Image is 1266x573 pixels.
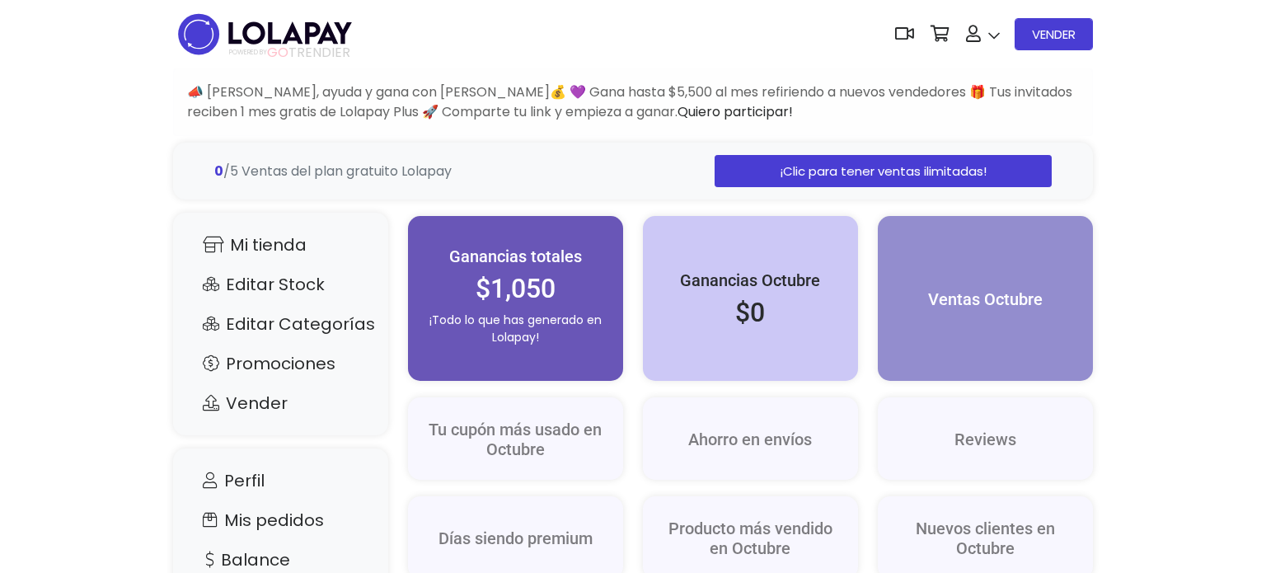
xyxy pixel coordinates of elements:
p: ¡Todo lo que has generado en Lolapay! [424,312,607,346]
span: POWERED BY [229,48,267,57]
a: ¡Clic para tener ventas ilimitadas! [715,155,1052,187]
a: Quiero participar! [678,102,793,121]
h5: Reviews [894,430,1076,449]
h5: Producto más vendido en Octubre [659,519,842,558]
h5: Tu cupón más usado en Octubre [424,420,607,459]
img: logo [173,8,357,60]
span: TRENDIER [229,45,350,60]
a: Vender [190,387,372,419]
h5: Nuevos clientes en Octubre [894,519,1076,558]
a: Mi tienda [190,229,372,261]
h2: $1,050 [424,273,607,304]
h5: Ventas Octubre [894,289,1076,309]
span: 📣 [PERSON_NAME], ayuda y gana con [PERSON_NAME]💰 💜 Gana hasta $5,500 al mes refiriendo a nuevos v... [187,82,1072,121]
h2: $0 [659,297,842,328]
strong: 0 [214,162,223,181]
span: GO [267,43,288,62]
a: Perfil [190,465,372,496]
a: Promociones [190,348,372,379]
a: Mis pedidos [190,505,372,536]
a: VENDER [1015,18,1093,50]
a: Editar Categorías [190,308,372,340]
h5: Ganancias totales [424,247,607,266]
span: /5 Ventas del plan gratuito Lolapay [214,162,452,181]
h5: Ahorro en envíos [659,430,842,449]
a: Editar Stock [190,269,372,300]
h5: Días siendo premium [424,528,607,548]
h5: Ganancias Octubre [659,270,842,290]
